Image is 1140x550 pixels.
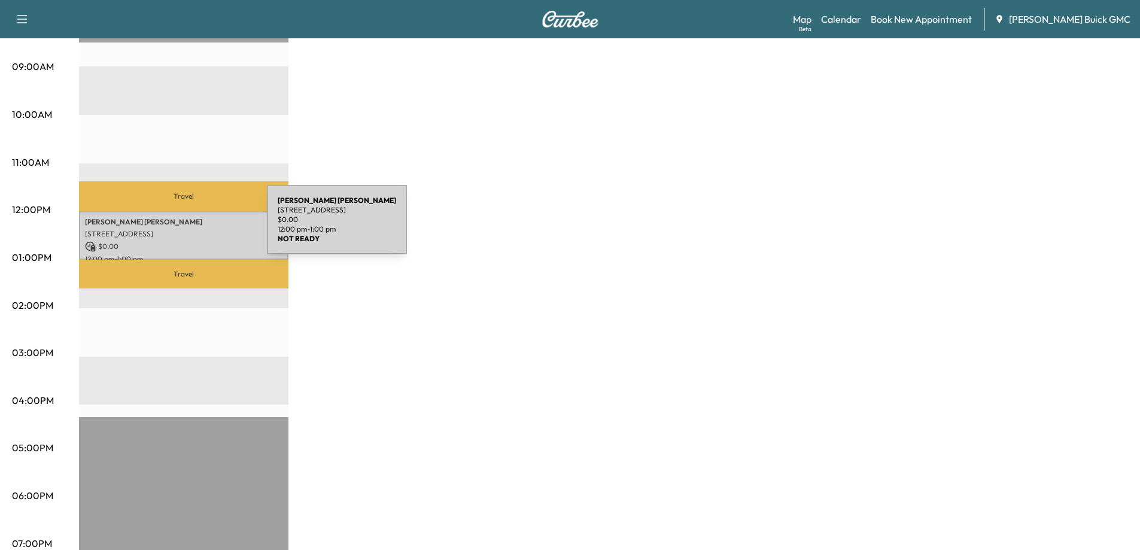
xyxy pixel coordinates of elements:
[12,250,51,265] p: 01:00PM
[793,12,811,26] a: MapBeta
[12,298,53,312] p: 02:00PM
[278,224,396,234] p: 12:00 pm - 1:00 pm
[278,234,320,243] b: NOT READY
[12,107,52,121] p: 10:00AM
[799,25,811,34] div: Beta
[79,181,288,211] p: Travel
[85,241,282,252] p: $ 0.00
[12,202,50,217] p: 12:00PM
[85,254,282,264] p: 12:00 pm - 1:00 pm
[12,440,53,455] p: 05:00PM
[12,345,53,360] p: 03:00PM
[278,196,396,205] b: [PERSON_NAME] [PERSON_NAME]
[85,217,282,227] p: [PERSON_NAME] [PERSON_NAME]
[821,12,861,26] a: Calendar
[871,12,972,26] a: Book New Appointment
[542,11,599,28] img: Curbee Logo
[278,215,396,224] p: $ 0.00
[278,205,396,215] p: [STREET_ADDRESS]
[12,59,54,74] p: 09:00AM
[85,229,282,239] p: [STREET_ADDRESS]
[12,393,54,408] p: 04:00PM
[1009,12,1130,26] span: [PERSON_NAME] Buick GMC
[12,155,49,169] p: 11:00AM
[12,488,53,503] p: 06:00PM
[79,260,288,288] p: Travel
